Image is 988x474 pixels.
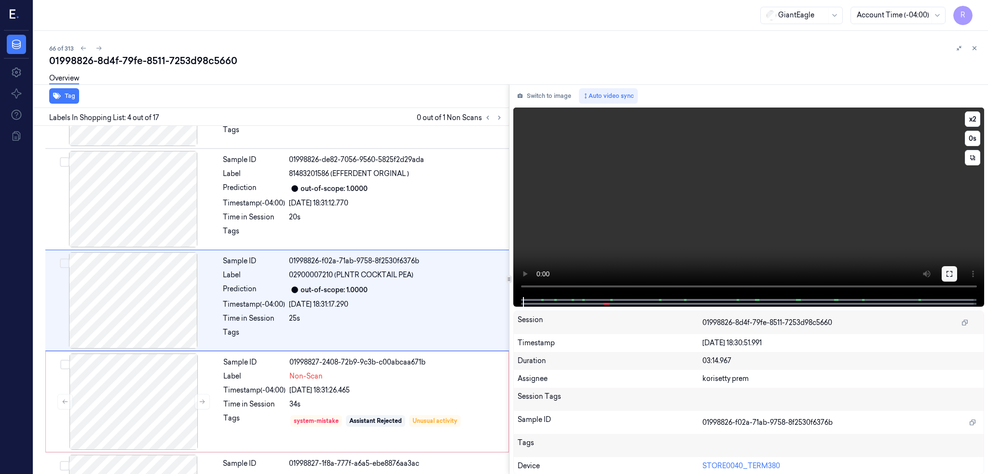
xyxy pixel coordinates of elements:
div: 25s [289,313,503,324]
div: out-of-scope: 1.0000 [301,285,368,295]
div: Label [223,371,286,381]
span: 66 of 313 [49,44,74,53]
button: Switch to image [513,88,575,104]
div: Time in Session [223,313,285,324]
div: Duration [518,356,702,366]
button: Select row [60,258,69,268]
span: 01998826-8d4f-79fe-8511-7253d98c5660 [702,318,832,328]
div: Sample ID [223,155,285,165]
div: korisetty prem [702,374,980,384]
div: Assistant Rejected [349,417,402,425]
div: Prediction [223,183,285,194]
div: [DATE] 18:31:26.465 [289,385,503,395]
div: Sample ID [223,357,286,367]
div: Timestamp (-04:00) [223,198,285,208]
div: 03:14.967 [702,356,980,366]
div: Tags [223,226,285,242]
div: Time in Session [223,399,286,409]
div: STORE0040_TERM380 [702,461,980,471]
a: Overview [49,73,79,84]
div: Label [223,270,285,280]
button: R [953,6,973,25]
div: [DATE] 18:31:17.290 [289,299,503,310]
button: Select row [60,461,69,471]
div: 20s [289,212,503,222]
div: Time in Session [223,212,285,222]
div: Sample ID [223,256,285,266]
div: 01998826-de82-7056-9560-5825f2d29ada [289,155,503,165]
div: Timestamp (-04:00) [223,299,285,310]
div: out-of-scope: 1.0000 [301,184,368,194]
div: 01998827-1f8a-777f-a6a5-ebe8876aa3ac [289,459,503,469]
span: Labels In Shopping List: 4 out of 17 [49,113,159,123]
div: [DATE] 18:30:51.991 [702,338,980,348]
div: Assignee [518,374,702,384]
div: Prediction [223,284,285,296]
span: 01998826-f02a-71ab-9758-8f2530f6376b [702,418,833,428]
span: 02900007210 (PLNTR COCKTAIL PEA) [289,270,413,280]
span: Non-Scan [289,371,323,381]
div: 01998826-f02a-71ab-9758-8f2530f6376b [289,256,503,266]
button: Auto video sync [579,88,638,104]
div: Tags [223,327,285,343]
button: x2 [965,111,980,127]
div: 01998826-8d4f-79fe-8511-7253d98c5660 [49,54,980,68]
div: Tags [518,438,702,453]
div: Tags [223,125,285,140]
button: Tag [49,88,79,104]
span: 0 out of 1 Non Scans [417,112,505,123]
div: 01998827-2408-72b9-9c3b-c00abcaa671b [289,357,503,367]
div: Timestamp [518,338,702,348]
span: 81483201586 (EFFERDENT ORGINAL ) [289,169,409,179]
button: 0s [965,131,980,146]
div: Tags [223,413,286,429]
div: Sample ID [223,459,285,469]
div: Label [223,169,285,179]
button: Select row [60,360,70,369]
button: Select row [60,157,69,167]
div: Unusual activity [412,417,457,425]
div: Sample ID [518,415,702,430]
div: Session [518,315,702,330]
div: system-mistake [294,417,339,425]
div: Session Tags [518,392,702,407]
div: 34s [289,399,503,409]
div: Device [518,461,702,471]
div: [DATE] 18:31:12.770 [289,198,503,208]
div: Timestamp (-04:00) [223,385,286,395]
